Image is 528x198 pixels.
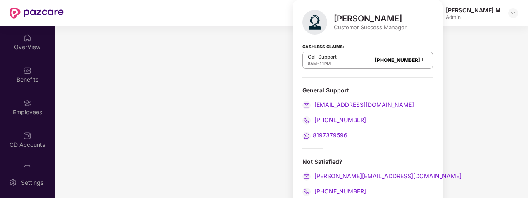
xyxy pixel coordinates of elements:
img: svg+xml;base64,PHN2ZyBpZD0iQ0RfQWNjb3VudHMiIGRhdGEtbmFtZT0iQ0QgQWNjb3VudHMiIHhtbG5zPSJodHRwOi8vd3... [23,132,31,140]
div: Customer Success Manager [334,24,407,31]
img: svg+xml;base64,PHN2ZyB4bWxucz0iaHR0cDovL3d3dy53My5vcmcvMjAwMC9zdmciIHdpZHRoPSIyMCIgaGVpZ2h0PSIyMC... [302,101,311,109]
img: New Pazcare Logo [10,8,64,19]
img: svg+xml;base64,PHN2ZyBpZD0iVXBsb2FkX0xvZ3MiIGRhdGEtbmFtZT0iVXBsb2FkIExvZ3MiIHhtbG5zPSJodHRwOi8vd3... [23,164,31,172]
img: svg+xml;base64,PHN2ZyBpZD0iSG9tZSIgeG1sbnM9Imh0dHA6Ly93d3cudzMub3JnLzIwMDAvc3ZnIiB3aWR0aD0iMjAiIG... [23,34,31,42]
span: 11PM [319,61,331,66]
span: [PERSON_NAME][EMAIL_ADDRESS][DOMAIN_NAME] [313,172,461,179]
div: General Support [302,86,433,140]
img: svg+xml;base64,PHN2ZyB4bWxucz0iaHR0cDovL3d3dy53My5vcmcvMjAwMC9zdmciIHdpZHRoPSIyMCIgaGVpZ2h0PSIyMC... [302,188,311,196]
img: svg+xml;base64,PHN2ZyBpZD0iQmVuZWZpdHMiIHhtbG5zPSJodHRwOi8vd3d3LnczLm9yZy8yMDAwL3N2ZyIgd2lkdGg9Ij... [23,66,31,75]
img: svg+xml;base64,PHN2ZyB4bWxucz0iaHR0cDovL3d3dy53My5vcmcvMjAwMC9zdmciIHdpZHRoPSIyMCIgaGVpZ2h0PSIyMC... [302,116,311,125]
div: Settings [19,179,46,187]
div: Admin [446,14,501,21]
strong: Cashless Claims: [302,42,344,51]
img: svg+xml;base64,PHN2ZyBpZD0iRW1wbG95ZWVzIiB4bWxucz0iaHR0cDovL3d3dy53My5vcmcvMjAwMC9zdmciIHdpZHRoPS... [23,99,31,107]
a: [EMAIL_ADDRESS][DOMAIN_NAME] [302,101,414,108]
img: svg+xml;base64,PHN2ZyB4bWxucz0iaHR0cDovL3d3dy53My5vcmcvMjAwMC9zdmciIHdpZHRoPSIyMCIgaGVpZ2h0PSIyMC... [302,132,311,140]
span: [EMAIL_ADDRESS][DOMAIN_NAME] [313,101,414,108]
img: svg+xml;base64,PHN2ZyBpZD0iRHJvcGRvd24tMzJ4MzIiIHhtbG5zPSJodHRwOi8vd3d3LnczLm9yZy8yMDAwL3N2ZyIgd2... [510,10,516,16]
p: Call Support [308,54,337,60]
span: 8197379596 [313,132,347,139]
div: [PERSON_NAME] M [446,6,501,14]
img: svg+xml;base64,PHN2ZyB4bWxucz0iaHR0cDovL3d3dy53My5vcmcvMjAwMC9zdmciIHdpZHRoPSIyMCIgaGVpZ2h0PSIyMC... [302,172,311,181]
div: General Support [302,86,433,94]
a: [PHONE_NUMBER] [302,188,366,195]
span: 8AM [308,61,317,66]
div: Not Satisfied? [302,158,433,165]
span: [PHONE_NUMBER] [313,188,366,195]
img: svg+xml;base64,PHN2ZyBpZD0iU2V0dGluZy0yMHgyMCIgeG1sbnM9Imh0dHA6Ly93d3cudzMub3JnLzIwMDAvc3ZnIiB3aW... [9,179,17,187]
img: svg+xml;base64,PHN2ZyB4bWxucz0iaHR0cDovL3d3dy53My5vcmcvMjAwMC9zdmciIHhtbG5zOnhsaW5rPSJodHRwOi8vd3... [302,10,327,35]
div: - [308,60,337,67]
img: Clipboard Icon [421,57,428,64]
a: [PERSON_NAME][EMAIL_ADDRESS][DOMAIN_NAME] [302,172,461,179]
a: [PHONE_NUMBER] [375,57,420,63]
span: [PHONE_NUMBER] [313,116,366,123]
div: Not Satisfied? [302,158,433,196]
a: [PHONE_NUMBER] [302,116,366,123]
div: [PERSON_NAME] [334,14,407,24]
a: 8197379596 [302,132,347,139]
